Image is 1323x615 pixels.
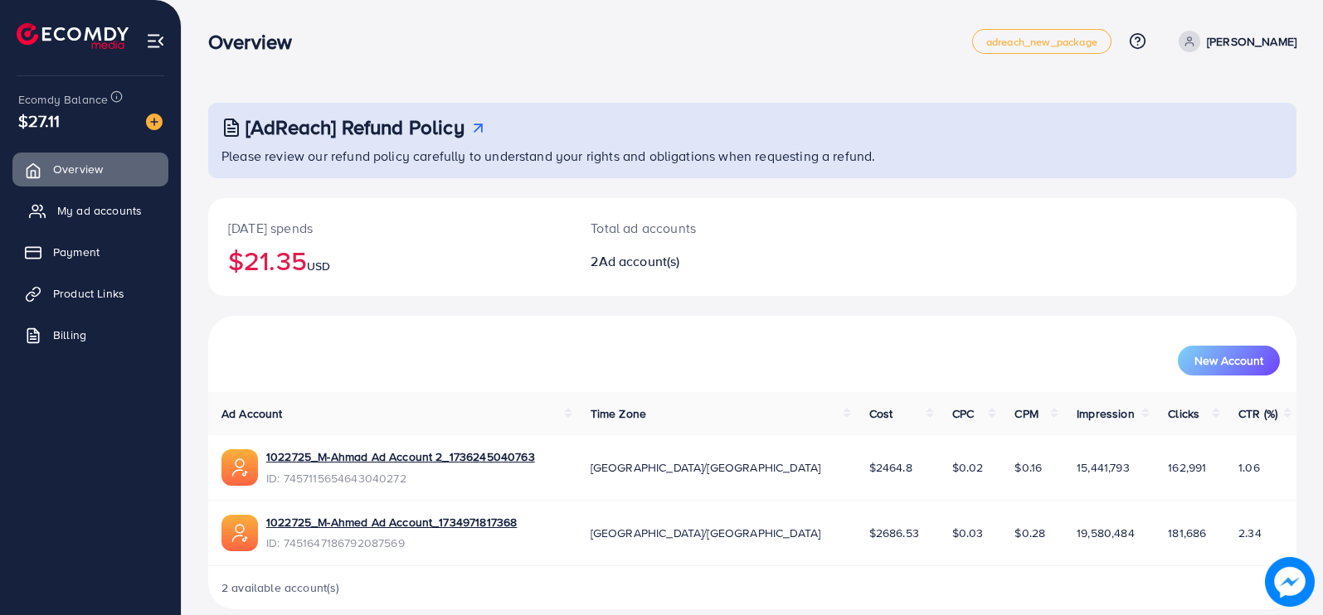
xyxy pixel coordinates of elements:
[591,405,646,422] span: Time Zone
[1014,459,1042,476] span: $0.16
[53,327,86,343] span: Billing
[53,285,124,302] span: Product Links
[1172,31,1296,52] a: [PERSON_NAME]
[1238,405,1277,422] span: CTR (%)
[12,153,168,186] a: Overview
[1238,459,1260,476] span: 1.06
[53,244,100,260] span: Payment
[1194,355,1263,366] span: New Account
[57,202,142,219] span: My ad accounts
[599,252,680,270] span: Ad account(s)
[1265,557,1315,607] img: image
[307,258,330,274] span: USD
[1014,525,1045,541] span: $0.28
[1077,525,1135,541] span: 19,580,484
[12,277,168,310] a: Product Links
[869,459,912,476] span: $2464.8
[53,161,103,177] span: Overview
[869,405,893,422] span: Cost
[1178,346,1280,375] button: New Account
[221,146,1287,166] p: Please review our refund policy carefully to understand your rights and obligations when requesti...
[146,31,165,51] img: menu
[972,29,1111,54] a: adreach_new_package
[246,115,465,139] h3: [AdReach] Refund Policy
[1168,405,1199,422] span: Clicks
[266,448,535,465] a: 1022725_M-Ahmad Ad Account 2_1736245040763
[952,405,974,422] span: CPC
[221,449,258,486] img: ic-ads-acc.e4c84228.svg
[591,254,823,269] h2: 2
[1207,31,1296,51] p: [PERSON_NAME]
[146,114,163,130] img: image
[591,218,823,238] p: Total ad accounts
[12,318,168,351] a: Billing
[986,36,1097,47] span: adreach_new_package
[1168,459,1206,476] span: 162,991
[17,23,129,49] img: logo
[1077,405,1135,422] span: Impression
[221,579,340,596] span: 2 available account(s)
[1168,525,1206,541] span: 181,686
[18,91,108,108] span: Ecomdy Balance
[208,30,305,54] h3: Overview
[869,525,919,541] span: $2686.53
[591,525,821,541] span: [GEOGRAPHIC_DATA]/[GEOGRAPHIC_DATA]
[228,245,551,276] h2: $21.35
[221,405,283,422] span: Ad Account
[591,459,821,476] span: [GEOGRAPHIC_DATA]/[GEOGRAPHIC_DATA]
[1077,459,1130,476] span: 15,441,793
[266,535,517,551] span: ID: 7451647186792087569
[952,525,984,541] span: $0.03
[266,470,535,487] span: ID: 7457115654643040272
[266,514,517,530] a: 1022725_M-Ahmed Ad Account_1734971817368
[1238,525,1262,541] span: 2.34
[952,459,984,476] span: $0.02
[18,109,60,133] span: $27.11
[12,194,168,227] a: My ad accounts
[12,235,168,269] a: Payment
[221,515,258,551] img: ic-ads-acc.e4c84228.svg
[1014,405,1038,422] span: CPM
[228,218,551,238] p: [DATE] spends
